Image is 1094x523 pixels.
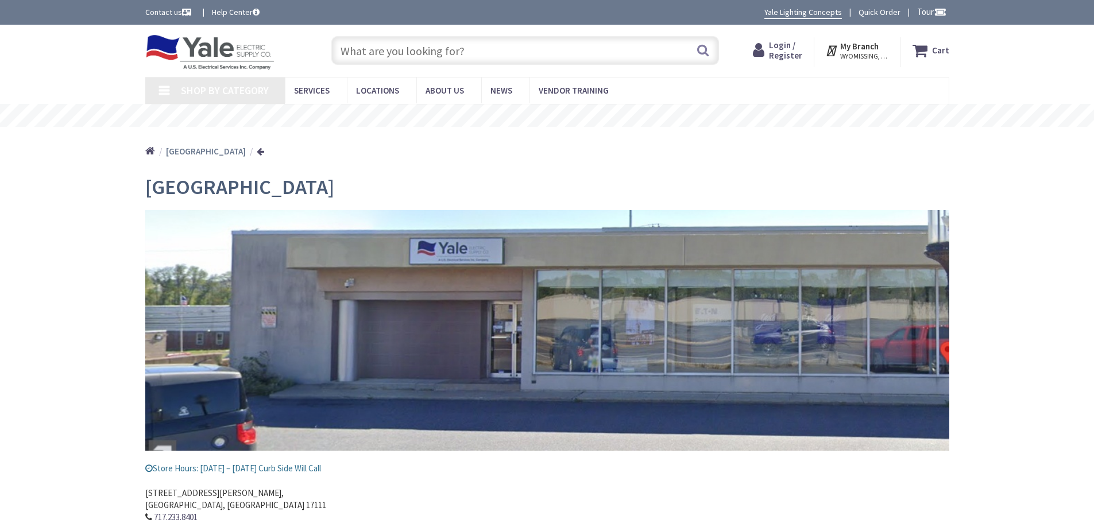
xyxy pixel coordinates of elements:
[840,52,889,61] span: WYOMISSING, [GEOGRAPHIC_DATA]
[825,40,889,61] div: My Branch WYOMISSING, [GEOGRAPHIC_DATA]
[331,36,719,65] input: What are you looking for?
[145,174,334,200] span: [GEOGRAPHIC_DATA]
[181,84,269,97] span: Shop By Category
[840,41,879,52] strong: My Branch
[166,146,246,157] strong: [GEOGRAPHIC_DATA]
[426,85,464,96] span: About Us
[764,6,842,19] a: Yale Lighting Concepts
[145,34,275,70] img: Yale Electric Supply Co.
[490,85,512,96] span: News
[913,40,949,61] a: Cart
[294,85,330,96] span: Services
[917,6,946,17] span: Tour
[769,40,802,61] span: Login / Register
[753,40,802,61] a: Login / Register
[859,6,900,18] a: Quick Order
[212,6,260,18] a: Help Center
[145,463,321,474] span: Store Hours: [DATE] – [DATE] Curb Side Will Call
[356,85,399,96] span: Locations
[154,511,198,523] a: 717.233.8401
[932,40,949,61] strong: Cart
[539,85,609,96] span: Vendor Training
[145,6,194,18] a: Contact us
[145,210,949,451] img: Harrisburg Storefront_1.jpg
